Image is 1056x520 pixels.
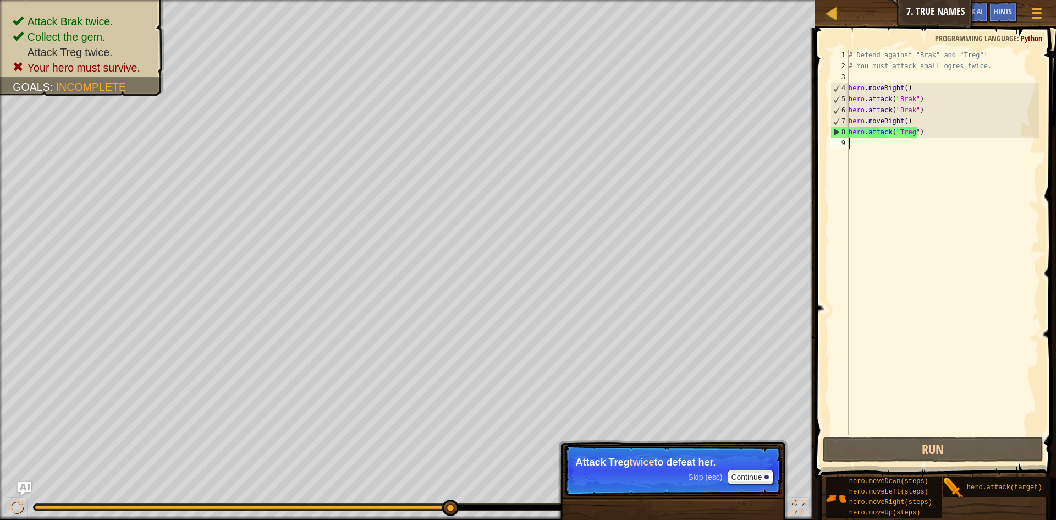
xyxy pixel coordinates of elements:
[28,46,113,58] span: Attack Treg twice.
[13,45,153,60] li: Attack Treg twice.
[831,138,849,149] div: 9
[788,497,810,520] button: Toggle fullscreen
[959,2,988,23] button: Ask AI
[1017,33,1021,43] span: :
[823,437,1043,462] button: Run
[728,470,773,484] button: Continue
[831,127,849,138] div: 8
[13,29,153,45] li: Collect the gem.
[831,83,849,94] div: 4
[13,14,153,29] li: Attack Brak twice.
[18,482,31,495] button: Ask AI
[28,31,106,43] span: Collect the gem.
[1023,2,1050,28] button: Show game menu
[826,488,846,509] img: portrait.png
[849,488,928,496] span: hero.moveLeft(steps)
[831,116,849,127] div: 7
[967,484,1042,491] span: hero.attack(target)
[831,61,849,72] div: 2
[688,473,722,481] span: Skip (esc)
[849,478,928,485] span: hero.moveDown(steps)
[50,81,56,93] span: :
[994,6,1012,17] span: Hints
[13,60,153,75] li: Your hero must survive.
[13,81,50,93] span: Goals
[1021,33,1042,43] span: Python
[849,499,932,506] span: hero.moveRight(steps)
[831,105,849,116] div: 6
[831,94,849,105] div: 5
[56,81,126,93] span: Incomplete
[964,6,983,17] span: Ask AI
[630,457,654,468] strong: twice
[575,457,771,468] p: Attack Treg to defeat her.
[28,62,140,74] span: Your hero must survive.
[831,72,849,83] div: 3
[831,50,849,61] div: 1
[943,478,964,499] img: portrait.png
[935,33,1017,43] span: Programming language
[849,509,921,517] span: hero.moveUp(steps)
[28,15,113,28] span: Attack Brak twice.
[5,497,28,520] button: Ctrl + P: Play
